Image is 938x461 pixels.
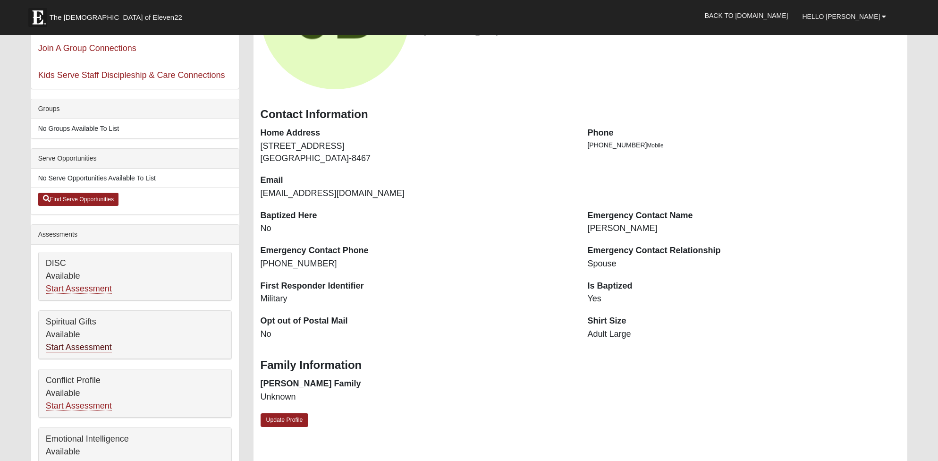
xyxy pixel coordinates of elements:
div: Spiritual Gifts Available [39,311,231,359]
dt: Emergency Contact Relationship [587,245,900,257]
span: The [DEMOGRAPHIC_DATA] of Eleven22 [50,13,182,22]
li: No Serve Opportunities Available To List [31,169,239,188]
dd: [PHONE_NUMBER] [261,258,574,270]
li: [PHONE_NUMBER] [587,140,900,150]
a: Start Assessment [46,284,112,294]
dd: No [261,328,574,341]
a: Find Serve Opportunities [38,193,119,206]
dt: Opt out of Postal Mail [261,315,574,327]
div: Conflict Profile Available [39,369,231,418]
a: Kids Serve Staff Discipleship & Care Connections [38,70,225,80]
a: Back to [DOMAIN_NAME] [698,4,795,27]
div: DISC Available [39,252,231,300]
a: Join A Group Connections [38,43,136,53]
a: Hello [PERSON_NAME] [795,5,893,28]
dd: Spouse [587,258,900,270]
dt: First Responder Identifier [261,280,574,292]
dt: Phone [587,127,900,139]
dt: Baptized Here [261,210,574,222]
h3: Contact Information [261,108,901,121]
dt: Shirt Size [587,315,900,327]
dd: Unknown [261,391,574,403]
dd: [PERSON_NAME] [587,222,900,235]
dt: [PERSON_NAME] Family [261,378,574,390]
dd: [EMAIL_ADDRESS][DOMAIN_NAME] [261,188,574,200]
span: Hello [PERSON_NAME] [802,13,880,20]
div: Groups [31,99,239,119]
img: Eleven22 logo [28,8,47,27]
dd: [STREET_ADDRESS] [GEOGRAPHIC_DATA]-8467 [261,140,574,164]
a: Start Assessment [46,401,112,411]
li: No Groups Available To List [31,119,239,138]
dd: Military [261,293,574,305]
dd: Yes [587,293,900,305]
dt: Email [261,174,574,187]
a: The [DEMOGRAPHIC_DATA] of Eleven22 [24,3,212,27]
dt: Is Baptized [587,280,900,292]
dt: Emergency Contact Phone [261,245,574,257]
dt: Emergency Contact Name [587,210,900,222]
div: Serve Opportunities [31,149,239,169]
a: Update Profile [261,413,309,427]
div: Assessments [31,225,239,245]
dd: Adult Large [587,328,900,341]
span: Mobile [647,142,663,149]
h3: Family Information [261,359,901,372]
a: Start Assessment [46,342,112,352]
dt: Home Address [261,127,574,139]
dd: No [261,222,574,235]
